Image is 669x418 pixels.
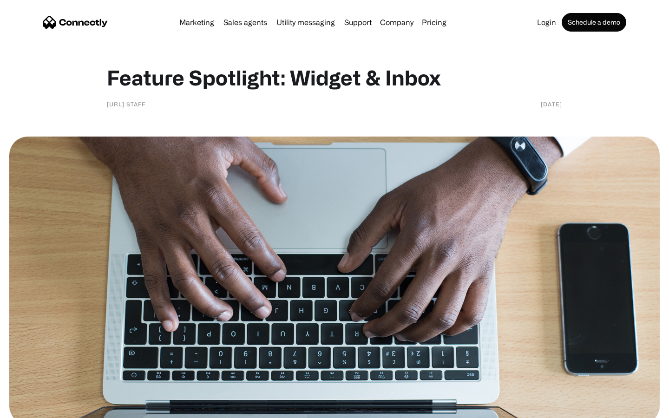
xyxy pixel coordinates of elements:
div: [URL] staff [107,99,145,109]
a: Login [533,19,560,26]
a: Sales agents [220,19,271,26]
aside: Language selected: English [9,402,56,415]
div: [DATE] [541,99,562,109]
a: home [43,15,108,29]
a: Support [341,19,375,26]
h1: Feature Spotlight: Widget & Inbox [107,65,562,90]
div: Company [377,16,416,29]
a: Marketing [176,19,218,26]
a: Pricing [418,19,450,26]
a: Utility messaging [273,19,339,26]
ul: Language list [19,402,56,415]
a: Schedule a demo [562,13,626,32]
div: Company [380,16,413,29]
